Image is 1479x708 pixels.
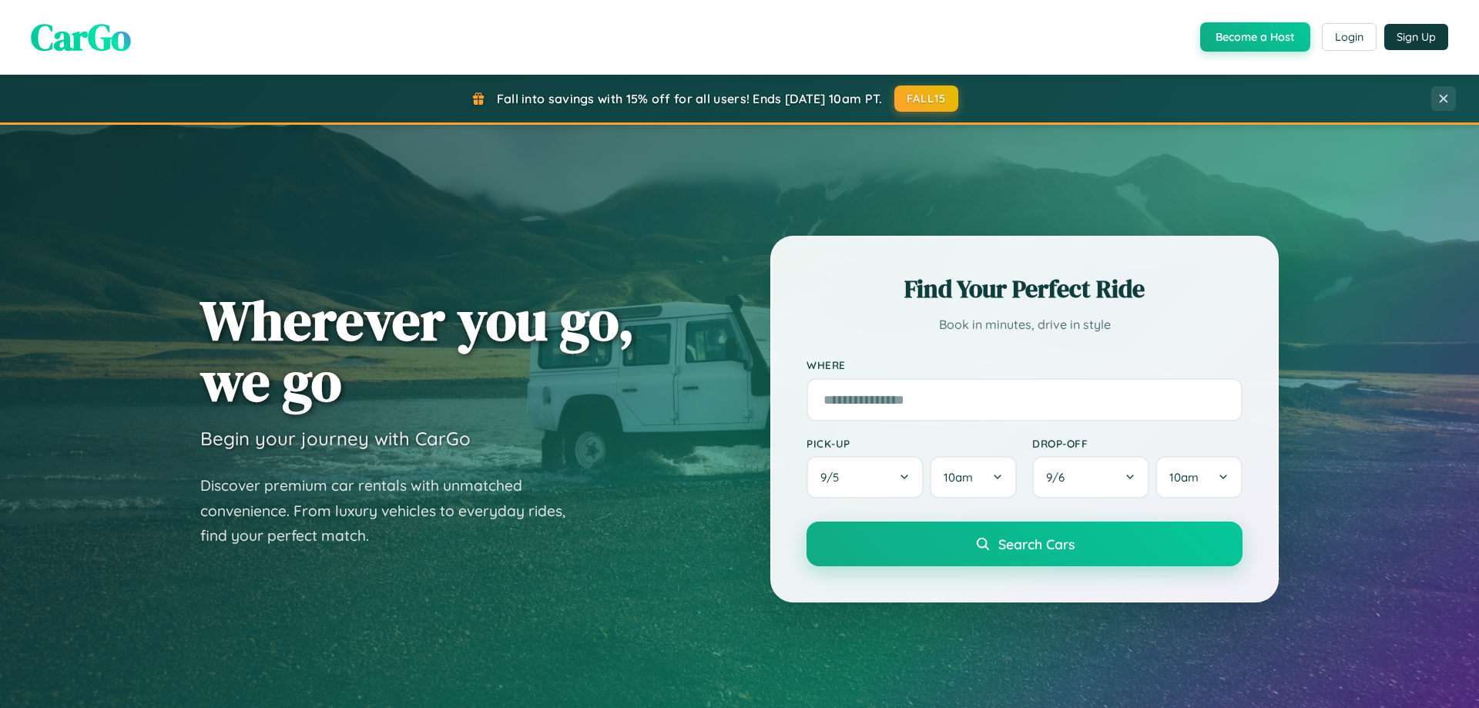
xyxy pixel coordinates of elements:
[944,470,973,485] span: 10am
[1322,23,1377,51] button: Login
[497,91,883,106] span: Fall into savings with 15% off for all users! Ends [DATE] 10am PT.
[1032,437,1243,450] label: Drop-off
[200,473,585,549] p: Discover premium car rentals with unmatched convenience. From luxury vehicles to everyday rides, ...
[200,290,635,411] h1: Wherever you go, we go
[1046,470,1072,485] span: 9 / 6
[930,456,1017,498] button: 10am
[1169,470,1199,485] span: 10am
[807,437,1017,450] label: Pick-up
[998,535,1075,552] span: Search Cars
[807,314,1243,336] p: Book in minutes, drive in style
[894,86,959,112] button: FALL15
[1200,22,1310,52] button: Become a Host
[200,427,471,450] h3: Begin your journey with CarGo
[31,12,131,62] span: CarGo
[807,272,1243,306] h2: Find Your Perfect Ride
[820,470,847,485] span: 9 / 5
[807,359,1243,372] label: Where
[1384,24,1448,50] button: Sign Up
[1155,456,1243,498] button: 10am
[807,456,924,498] button: 9/5
[1032,456,1149,498] button: 9/6
[807,522,1243,566] button: Search Cars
